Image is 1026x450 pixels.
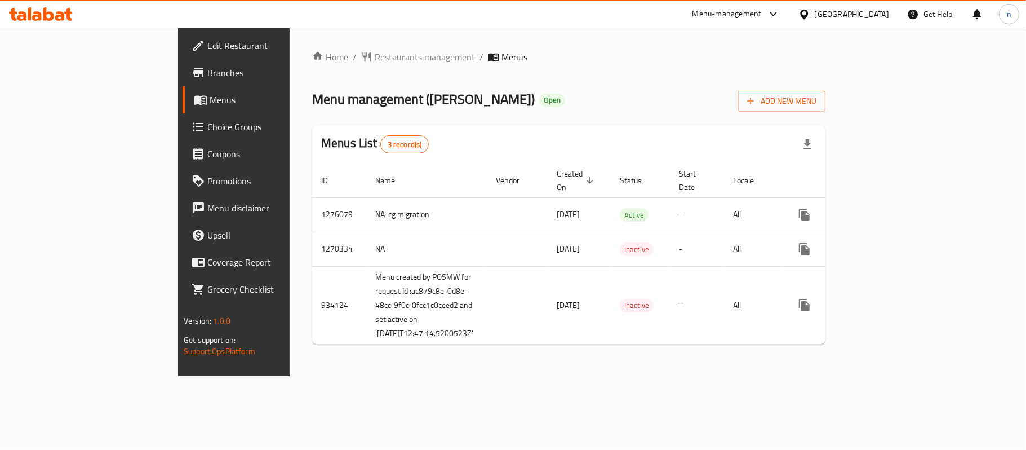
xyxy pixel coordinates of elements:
[1007,8,1011,20] span: n
[183,222,349,249] a: Upsell
[183,113,349,140] a: Choice Groups
[733,174,769,187] span: Locale
[724,266,782,344] td: All
[184,344,255,359] a: Support.OpsPlatform
[620,243,654,256] span: Inactive
[207,228,340,242] span: Upsell
[479,50,483,64] li: /
[794,131,821,158] div: Export file
[184,314,211,328] span: Version:
[207,66,340,80] span: Branches
[183,140,349,167] a: Coupons
[366,266,487,344] td: Menu created by POSMW for request Id :ac879c8e-0d8e-48cc-9f0c-0fcc1c0ceed2 and set active on '[DA...
[670,232,724,266] td: -
[620,174,656,187] span: Status
[366,197,487,232] td: NA-cg migration
[207,201,340,215] span: Menu disclaimer
[557,167,597,194] span: Created On
[692,7,762,21] div: Menu-management
[312,164,908,345] table: enhanced table
[207,255,340,269] span: Coverage Report
[724,232,782,266] td: All
[539,94,565,107] div: Open
[207,174,340,188] span: Promotions
[539,95,565,105] span: Open
[501,50,527,64] span: Menus
[375,50,475,64] span: Restaurants management
[380,135,429,153] div: Total records count
[791,236,818,263] button: more
[213,314,230,328] span: 1.0.0
[620,299,654,312] span: Inactive
[747,94,816,108] span: Add New Menu
[381,139,429,150] span: 3 record(s)
[210,93,340,107] span: Menus
[207,147,340,161] span: Coupons
[818,236,845,263] button: Change Status
[183,249,349,276] a: Coverage Report
[183,59,349,86] a: Branches
[557,241,580,256] span: [DATE]
[184,333,236,347] span: Get support on:
[496,174,534,187] span: Vendor
[321,174,343,187] span: ID
[670,266,724,344] td: -
[620,209,649,222] span: Active
[207,120,340,134] span: Choice Groups
[207,283,340,296] span: Grocery Checklist
[724,197,782,232] td: All
[782,164,908,198] th: Actions
[321,135,429,153] h2: Menus List
[815,8,889,20] div: [GEOGRAPHIC_DATA]
[818,292,845,319] button: Change Status
[375,174,410,187] span: Name
[183,32,349,59] a: Edit Restaurant
[557,298,580,312] span: [DATE]
[183,276,349,303] a: Grocery Checklist
[557,207,580,222] span: [DATE]
[791,201,818,228] button: more
[791,292,818,319] button: more
[183,86,349,113] a: Menus
[361,50,475,64] a: Restaurants management
[818,201,845,228] button: Change Status
[183,167,349,195] a: Promotions
[183,195,349,222] a: Menu disclaimer
[620,242,654,256] div: Inactive
[353,50,357,64] li: /
[738,91,825,112] button: Add New Menu
[312,50,825,64] nav: breadcrumb
[207,39,340,52] span: Edit Restaurant
[312,86,535,112] span: Menu management ( [PERSON_NAME] )
[670,197,724,232] td: -
[679,167,710,194] span: Start Date
[366,232,487,266] td: NA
